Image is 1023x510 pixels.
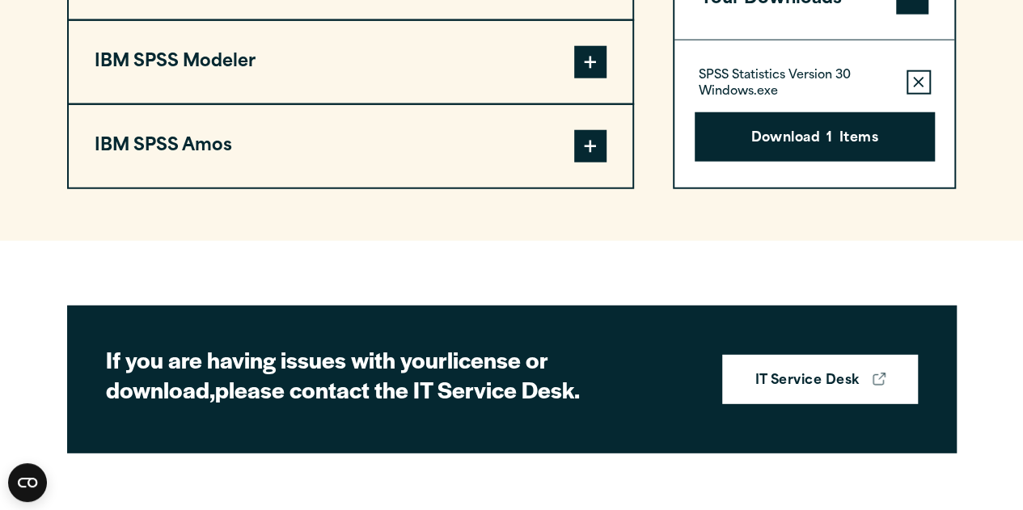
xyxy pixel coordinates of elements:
[695,112,935,162] button: Download1Items
[8,463,47,502] button: Open CMP widget
[674,40,955,188] div: Your Downloads
[722,355,917,405] a: IT Service Desk
[106,344,672,405] h2: If you are having issues with your please contact the IT Service Desk.
[69,21,632,103] button: IBM SPSS Modeler
[69,105,632,188] button: IBM SPSS Amos
[826,128,832,149] span: 1
[106,343,548,406] strong: license or download,
[755,371,859,392] strong: IT Service Desk
[699,68,894,100] p: SPSS Statistics Version 30 Windows.exe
